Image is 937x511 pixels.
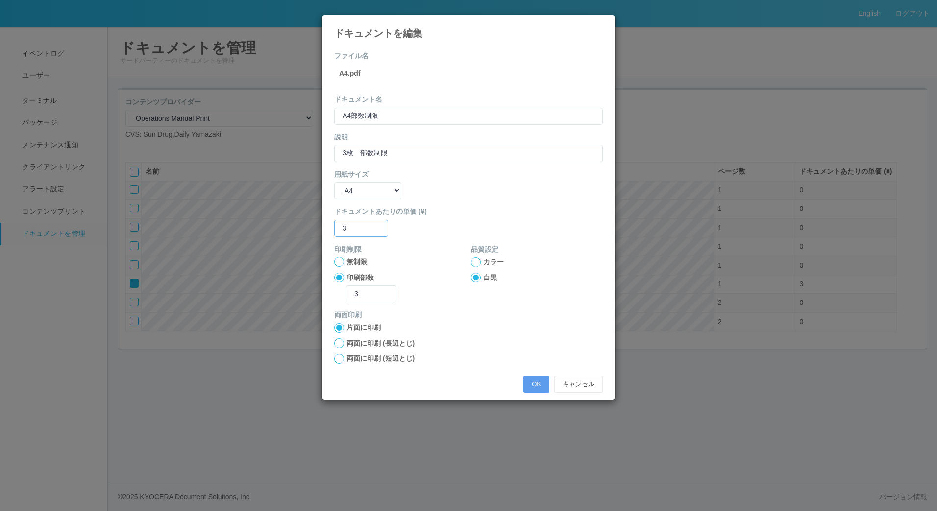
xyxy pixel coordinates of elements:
label: A4.pdf [339,69,361,79]
button: キャンセル [554,376,603,393]
label: ファイル名 [334,51,369,61]
label: 両面に印刷 (長辺とじ) [346,338,415,348]
label: 用紙サイズ [334,169,369,180]
label: 両面印刷 [334,310,362,320]
label: 説明 [334,132,348,142]
label: 印刷部数 [346,273,374,283]
button: OK [523,376,549,393]
label: ドキュメントあたりの単価 (¥) [334,207,603,217]
label: 印刷制限 [334,244,362,255]
label: カラー [483,257,504,267]
h4: ドキュメントを編集 [334,28,603,39]
label: 片面に印刷 [346,323,381,333]
label: 無制限 [346,257,367,267]
label: 白黒 [483,273,497,283]
label: ドキュメント名 [334,94,382,105]
label: 両面に印刷 (短辺とじ) [346,353,415,364]
label: 品質設定 [471,244,498,255]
